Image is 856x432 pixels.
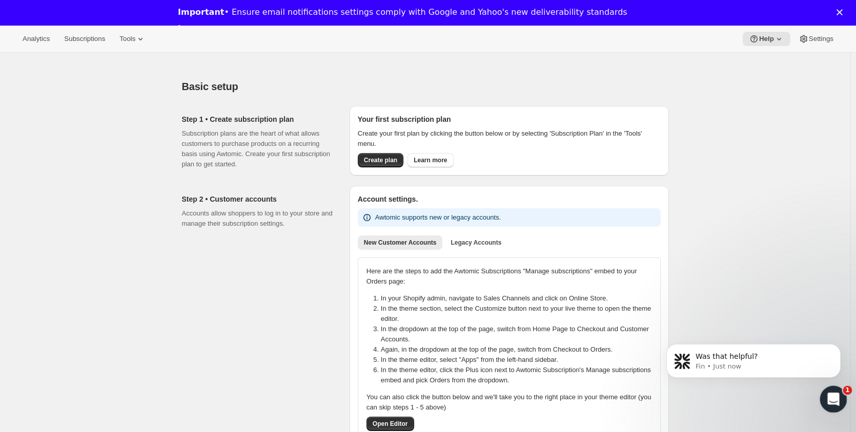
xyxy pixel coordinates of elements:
[381,324,658,344] li: In the dropdown at the top of the page, switch from Home Page to Checkout and Customer Accounts.
[444,235,507,250] button: Legacy Accounts
[178,24,231,35] a: Learn more
[58,32,111,46] button: Subscriptions
[358,235,443,250] button: New Customer Accounts
[381,304,658,324] li: In the theme section, select the Customize button next to your live theme to open the theme editor.
[375,212,501,223] p: Awtomic supports new or legacy accounts.
[64,35,105,43] span: Subscriptions
[366,392,652,413] p: You can also click the button below and we'll take you to the right place in your theme editor (y...
[843,386,852,395] span: 1
[16,32,56,46] button: Analytics
[119,35,135,43] span: Tools
[407,153,453,167] a: Learn more
[381,293,658,304] li: In your Shopify admin, navigate to Sales Channels and click on Online Store.
[364,156,397,164] span: Create plan
[182,81,238,92] span: Basic setup
[381,355,658,365] li: In the theme editor, select "Apps" from the left-hand sidebar.
[182,114,333,124] h2: Step 1 • Create subscription plan
[381,365,658,385] li: In the theme editor, click the Plus icon next to Awtomic Subscription's Manage subscriptions embe...
[792,32,840,46] button: Settings
[366,417,414,431] button: Open Editor
[182,208,333,229] p: Accounts allow shoppers to log in to your store and manage their subscription settings.
[182,128,333,169] p: Subscription plans are the heart of what allows customers to purchase products on a recurring bas...
[451,239,501,247] span: Legacy Accounts
[381,344,658,355] li: Again, in the dropdown at the top of the page, switch from Checkout to Orders.
[113,32,152,46] button: Tools
[809,35,833,43] span: Settings
[178,7,627,17] div: • Ensure email notifications settings comply with Google and Yahoo's new deliverability standards
[182,194,333,204] h2: Step 2 • Customer accounts
[373,420,408,428] span: Open Editor
[358,153,403,167] button: Create plan
[651,322,856,404] iframe: Intercom notifications message
[837,9,847,15] div: Close
[743,32,790,46] button: Help
[820,386,847,413] iframe: Intercom live chat
[178,7,224,17] b: Important
[366,266,652,287] p: Here are the steps to add the Awtomic Subscriptions "Manage subscriptions" embed to your Orders p...
[358,194,661,204] h2: Account settings.
[759,35,774,43] span: Help
[23,35,50,43] span: Analytics
[414,156,447,164] span: Learn more
[358,128,661,149] p: Create your first plan by clicking the button below or by selecting 'Subscription Plan' in the 'T...
[364,239,437,247] span: New Customer Accounts
[358,114,661,124] h2: Your first subscription plan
